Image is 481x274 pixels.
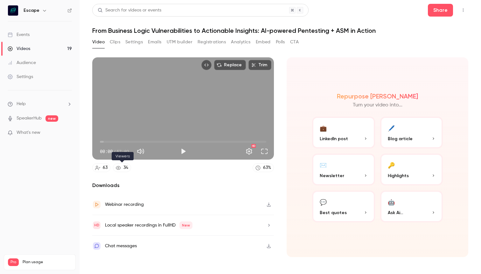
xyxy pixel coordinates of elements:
[100,148,113,155] span: 00:00
[113,163,131,172] a: 34
[248,60,271,70] button: Trim
[263,164,271,171] div: 63 %
[388,135,413,142] span: Blog article
[92,182,274,189] h2: Downloads
[388,209,403,216] span: Ask Ai...
[24,7,39,14] h6: Escape
[100,148,129,155] div: 00:00
[243,145,255,158] button: Settings
[167,37,192,47] button: UTM builder
[23,260,72,265] span: Plan usage
[92,163,110,172] a: 63
[251,144,256,148] div: HD
[380,191,443,222] button: 🤖Ask Ai...
[312,117,375,148] button: 💼LinkedIn post
[312,154,375,185] button: ✉️Newsletter
[290,37,299,47] button: CTA
[380,117,443,148] button: 🖊️Blog article
[105,242,137,250] div: Chat messages
[103,164,108,171] div: 63
[388,197,395,207] div: 🤖
[312,191,375,222] button: 💬Best quotes
[380,154,443,185] button: 🔑Highlights
[458,5,468,15] button: Top Bar Actions
[320,135,348,142] span: LinkedIn post
[92,27,468,34] h1: From Business Logic Vulnerabilities to Actionable Insights: AI-powered Pentesting + ASM in Action
[428,4,453,17] button: Share
[320,209,347,216] span: Best quotes
[320,172,344,179] span: Newsletter
[64,130,72,136] iframe: Noticeable Trigger
[17,101,26,107] span: Help
[17,115,42,122] a: SpeakerHub
[256,37,271,47] button: Embed
[177,145,190,158] button: Play
[388,172,409,179] span: Highlights
[276,37,285,47] button: Polls
[231,37,251,47] button: Analytics
[17,129,40,136] span: What's new
[105,201,144,208] div: Webinar recording
[8,46,30,52] div: Videos
[258,145,271,158] button: Full screen
[92,37,105,47] button: Video
[320,197,327,207] div: 💬
[353,101,402,109] p: Turn your video into...
[45,115,58,122] span: new
[8,32,30,38] div: Events
[148,37,161,47] button: Emails
[8,101,72,107] li: help-dropdown-opener
[337,92,418,100] h2: Repurpose [PERSON_NAME]
[98,7,161,14] div: Search for videos or events
[105,221,192,229] div: Local speaker recordings in FullHD
[113,148,116,155] span: /
[320,123,327,133] div: 💼
[8,5,18,16] img: Escape
[110,37,120,47] button: Clips
[116,148,129,155] span: 57:02
[253,163,274,172] a: 63%
[201,60,212,70] button: Embed video
[8,60,36,66] div: Audience
[134,145,147,158] button: Mute
[179,221,192,229] span: New
[388,160,395,170] div: 🔑
[320,160,327,170] div: ✉️
[388,123,395,133] div: 🖊️
[123,164,128,171] div: 34
[125,37,143,47] button: Settings
[214,60,246,70] button: Replace
[198,37,226,47] button: Registrations
[8,258,19,266] span: Pro
[8,74,33,80] div: Settings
